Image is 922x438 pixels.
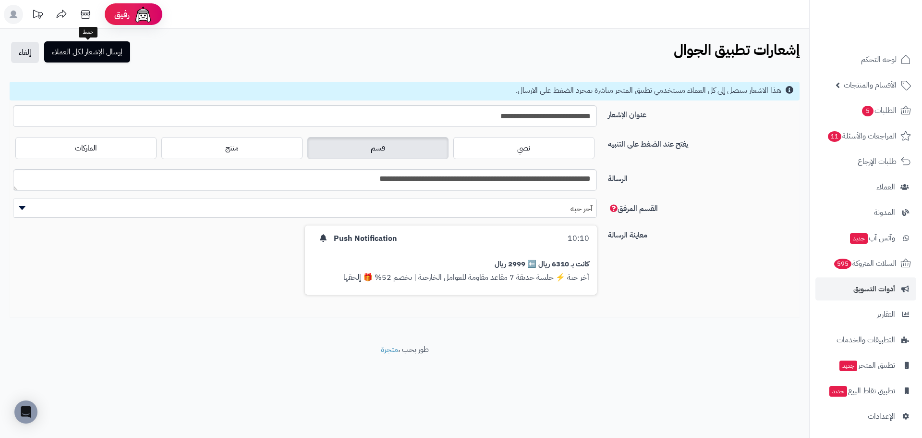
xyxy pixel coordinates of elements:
b: كانت بـ 6310 ريال ⬅️ 2999 ريال [495,259,589,269]
span: الماركات [75,142,97,154]
b: Push Notification [334,233,397,244]
b: إشعارات تطبيق الجوال [674,39,800,61]
span: آخر حبة [13,199,596,218]
label: معاينة الرسالة [604,225,803,241]
span: التقارير [877,308,895,321]
span: 11 [827,131,841,142]
a: المراجعات والأسئلة11 [815,125,916,148]
a: إلغاء [11,42,39,63]
span: 10:10 [568,233,589,244]
a: لوحة التحكم [815,48,916,71]
button: إرسال الإشعار لكل العملاء [44,41,130,63]
span: منتج [225,142,239,154]
div: حفظ [79,27,97,38]
span: الأقسام والمنتجات [844,78,897,92]
span: الطلبات [861,104,897,117]
span: 595 [834,259,852,270]
span: تطبيق المتجر [838,359,895,372]
div: Open Intercom Messenger [14,400,37,424]
span: قسم [371,142,385,154]
a: أدوات التسويق [815,277,916,300]
a: التطبيقات والخدمات [815,328,916,351]
span: المدونة [874,206,895,219]
a: التقارير [815,303,916,326]
a: الطلبات5 [815,99,916,122]
span: التطبيقات والخدمات [837,333,895,347]
span: 5 [861,106,873,117]
label: يفتح عند الضغط على التنبيه [604,135,803,150]
span: القسم المرفق [608,203,658,214]
span: لوحة التحكم [861,53,897,66]
a: طلبات الإرجاع [815,150,916,173]
img: logo-2.png [857,20,913,40]
small: هذا الاشعار سيصل إلى كل العملاء مستخدمي تطبيق المتجر مباشرة بمجرد الضغط على الارسال. [516,85,781,96]
span: جديد [850,233,868,244]
a: السلات المتروكة595 [815,252,916,275]
span: الإعدادات [868,410,895,423]
a: الإعدادات [815,405,916,428]
a: المدونة [815,201,916,224]
a: متجرة [381,344,398,355]
img: ai-face.png [133,5,153,24]
span: رفيق [114,9,130,20]
span: جديد [829,386,847,397]
label: الرسالة [604,169,803,185]
small: آخر حبة ⚡ جلسة حديقة 7 مقاعد مقاومة للعوامل الخارجية | بخصم 52% 🎁 إلحقها [343,272,589,283]
a: تحديثات المنصة [25,5,49,26]
a: وآتس آبجديد [815,226,916,250]
span: طلبات الإرجاع [858,155,897,168]
label: عنوان الإشعار [604,105,803,121]
span: أدوات التسويق [853,282,895,296]
a: تطبيق المتجرجديد [815,354,916,377]
span: نصي [517,142,530,154]
span: وآتس آب [849,231,895,245]
a: تطبيق نقاط البيعجديد [815,379,916,402]
span: المراجعات والأسئلة [827,129,897,143]
span: جديد [839,361,857,371]
span: آخر حبة [13,199,597,218]
a: العملاء [815,175,916,199]
span: العملاء [876,180,895,194]
span: السلات المتروكة [833,257,897,270]
span: تطبيق نقاط البيع [828,384,895,398]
